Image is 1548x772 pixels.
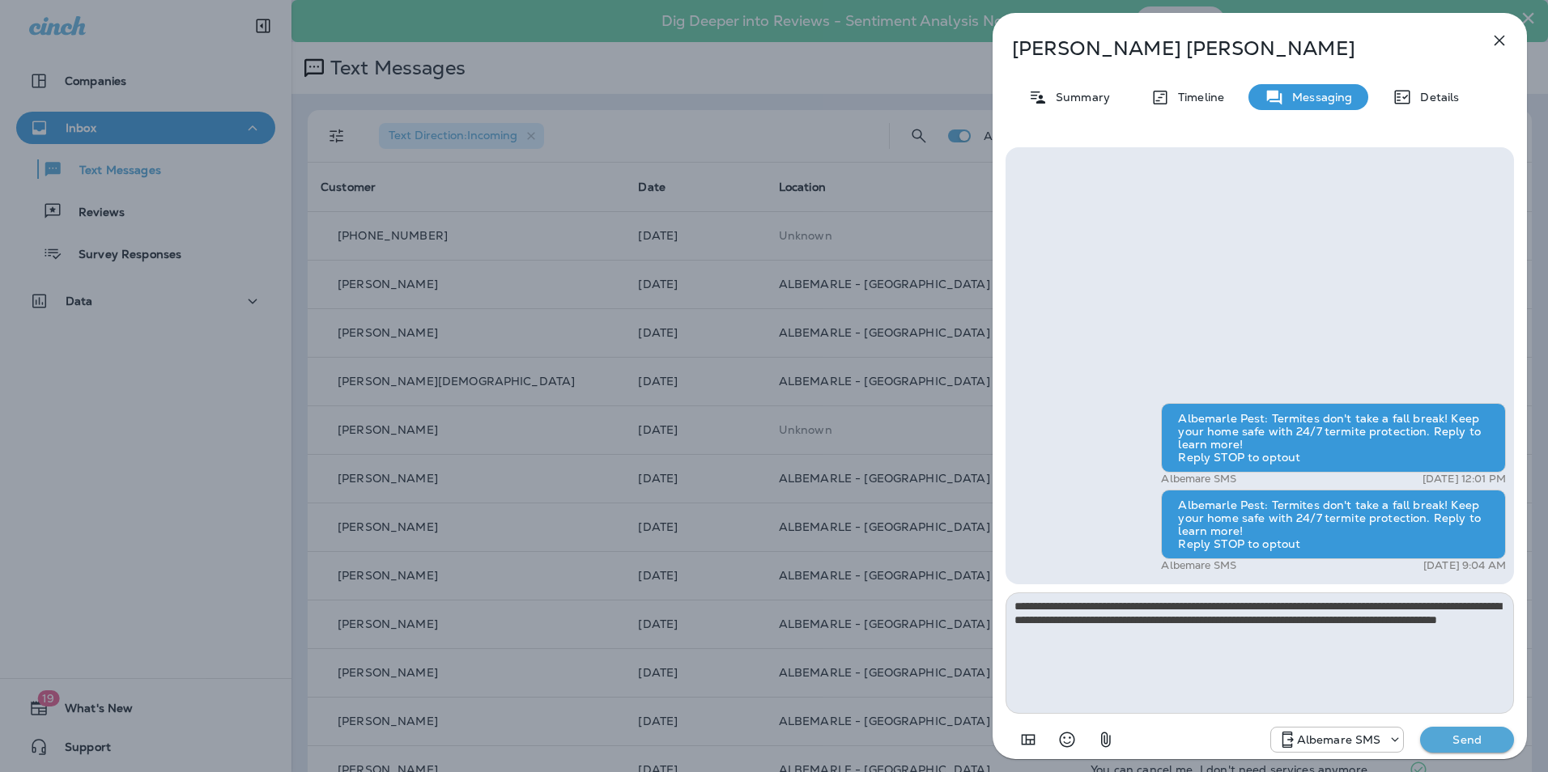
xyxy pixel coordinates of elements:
[1012,723,1044,756] button: Add in a premade template
[1412,91,1459,104] p: Details
[1423,559,1506,572] p: [DATE] 9:04 AM
[1420,727,1514,753] button: Send
[1161,403,1506,473] div: Albemarle Pest: Termites don't take a fall break! Keep your home safe with 24/7 termite protectio...
[1161,559,1236,572] p: Albemare SMS
[1284,91,1352,104] p: Messaging
[1433,732,1501,747] p: Send
[1423,473,1506,486] p: [DATE] 12:01 PM
[1051,723,1083,756] button: Select an emoji
[1271,730,1404,749] div: +1 (252) 600-3555
[1048,91,1110,104] p: Summary
[1161,473,1236,486] p: Albemare SMS
[1297,733,1381,746] p: Albemare SMS
[1012,37,1454,60] p: [PERSON_NAME] [PERSON_NAME]
[1170,91,1224,104] p: Timeline
[1161,490,1506,559] div: Albemarle Pest: Termites don't take a fall break! Keep your home safe with 24/7 termite protectio...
